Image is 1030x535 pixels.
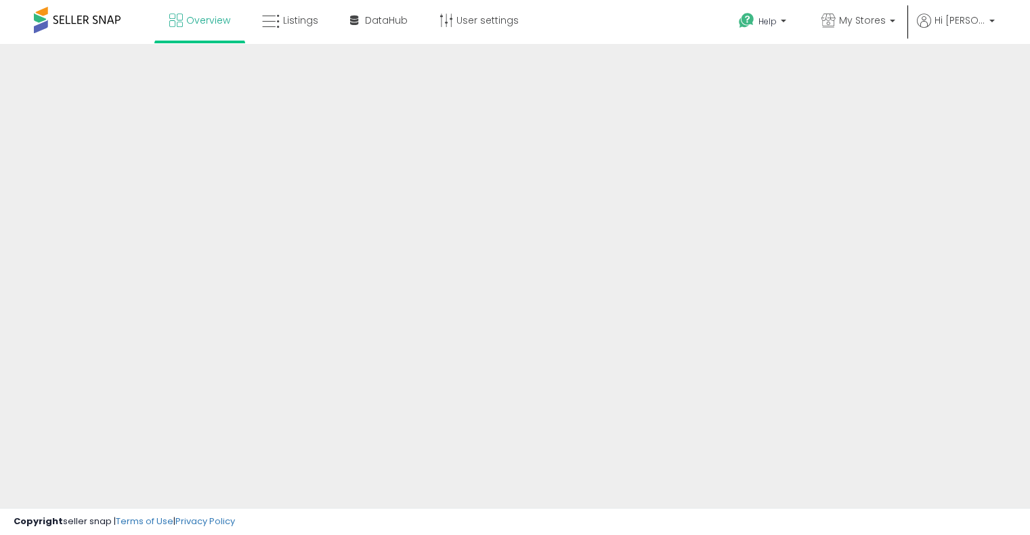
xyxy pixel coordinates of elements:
[283,14,318,27] span: Listings
[175,515,235,528] a: Privacy Policy
[365,14,408,27] span: DataHub
[758,16,777,27] span: Help
[186,14,230,27] span: Overview
[14,515,235,528] div: seller snap | |
[935,14,985,27] span: Hi [PERSON_NAME]
[14,515,63,528] strong: Copyright
[728,2,800,44] a: Help
[116,515,173,528] a: Terms of Use
[839,14,886,27] span: My Stores
[917,14,995,44] a: Hi [PERSON_NAME]
[738,12,755,29] i: Get Help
